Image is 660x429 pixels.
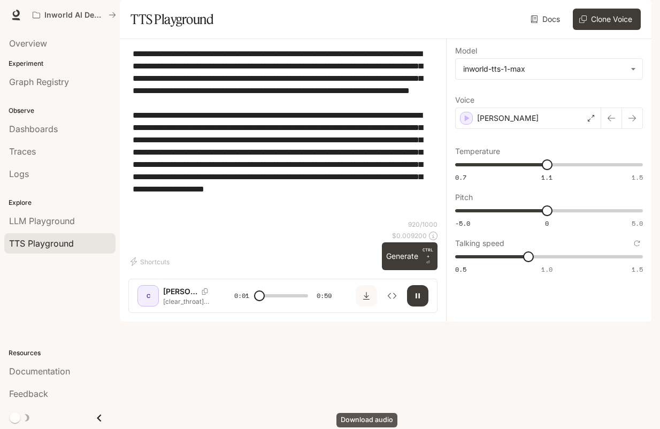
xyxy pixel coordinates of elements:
[541,173,552,182] span: 1.1
[631,238,643,249] button: Reset to default
[140,287,157,304] div: C
[423,247,433,259] p: CTRL +
[163,297,214,306] p: [clear_throat] You laugh softly, realizing that your training extends beyond the bed; it’s in pos...
[28,4,121,26] button: All workspaces
[317,290,332,301] span: 0:59
[163,286,197,297] p: [PERSON_NAME]
[131,9,213,30] h1: TTS Playground
[573,9,641,30] button: Clone Voice
[456,59,642,79] div: inworld-tts-1-max
[336,413,397,427] div: Download audio
[234,290,249,301] span: 0:01
[463,64,625,74] div: inworld-tts-1-max
[197,288,212,295] button: Copy Voice ID
[455,240,504,247] p: Talking speed
[455,47,477,55] p: Model
[455,96,474,104] p: Voice
[44,11,104,20] p: Inworld AI Demos
[381,285,403,307] button: Inspect
[423,247,433,266] p: ⏎
[541,265,552,274] span: 1.0
[632,265,643,274] span: 1.5
[477,113,539,124] p: [PERSON_NAME]
[632,173,643,182] span: 1.5
[455,173,466,182] span: 0.7
[128,253,174,270] button: Shortcuts
[455,265,466,274] span: 0.5
[455,148,500,155] p: Temperature
[382,242,438,270] button: GenerateCTRL +⏎
[455,194,473,201] p: Pitch
[632,219,643,228] span: 5.0
[455,219,470,228] span: -5.0
[545,219,549,228] span: 0
[356,285,377,307] button: Download audio
[528,9,564,30] a: Docs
